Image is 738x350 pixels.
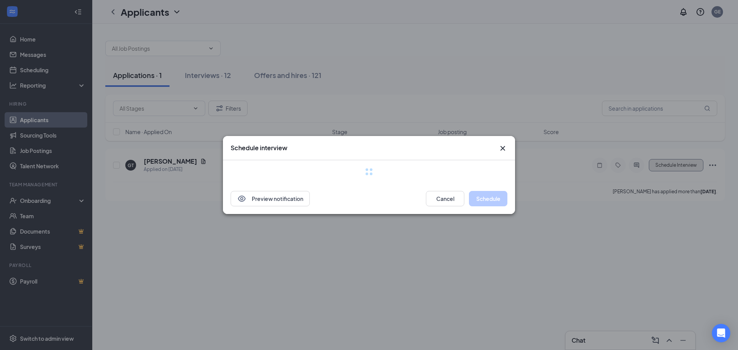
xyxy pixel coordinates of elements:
[231,191,310,206] button: EyePreview notification
[469,191,507,206] button: Schedule
[426,191,464,206] button: Cancel
[498,144,507,153] svg: Cross
[231,144,288,152] h3: Schedule interview
[498,144,507,153] button: Close
[237,194,246,203] svg: Eye
[712,324,730,342] div: Open Intercom Messenger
